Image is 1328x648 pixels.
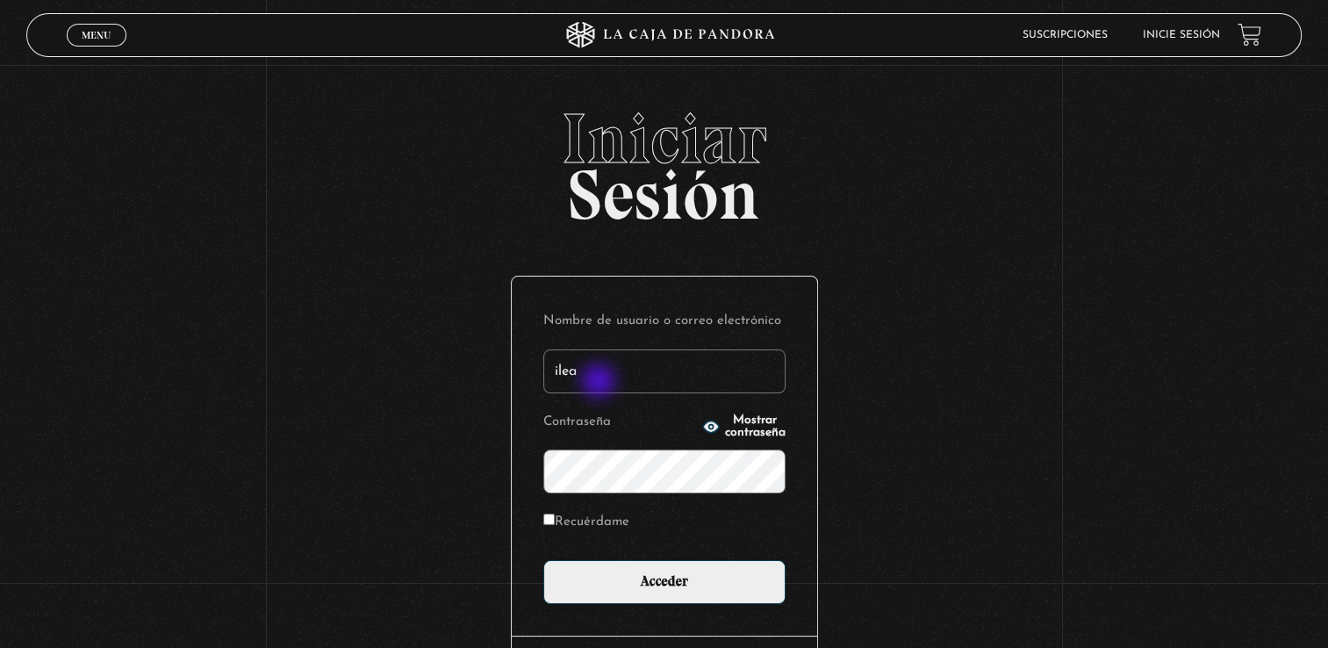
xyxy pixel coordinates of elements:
span: Menu [82,30,111,40]
label: Nombre de usuario o correo electrónico [543,308,786,335]
a: Suscripciones [1023,30,1108,40]
span: Cerrar [75,45,117,57]
button: Mostrar contraseña [702,414,786,439]
input: Recuérdame [543,514,555,525]
a: Inicie sesión [1143,30,1220,40]
h2: Sesión [26,104,1302,216]
a: View your shopping cart [1238,23,1261,47]
label: Contraseña [543,409,697,436]
span: Iniciar [26,104,1302,174]
span: Mostrar contraseña [725,414,786,439]
label: Recuérdame [543,509,629,536]
input: Acceder [543,560,786,604]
